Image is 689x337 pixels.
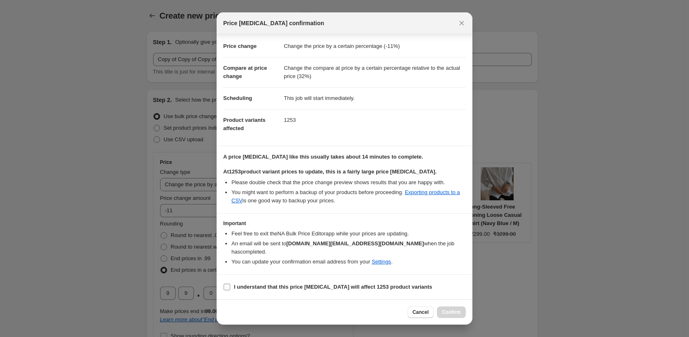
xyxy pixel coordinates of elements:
[234,284,432,290] b: I understand that this price [MEDICAL_DATA] will affect 1253 product variants
[286,240,424,247] b: [DOMAIN_NAME][EMAIL_ADDRESS][DOMAIN_NAME]
[408,306,434,318] button: Cancel
[284,87,466,109] dd: This job will start immediately.
[223,43,257,49] span: Price change
[231,188,466,205] li: You might want to perform a backup of your products before proceeding. is one good way to backup ...
[223,95,252,101] span: Scheduling
[231,230,466,238] li: Feel free to exit the NA Bulk Price Editor app while your prices are updating.
[231,189,460,204] a: Exporting products to a CSV
[231,258,466,266] li: You can update your confirmation email address from your .
[284,57,466,87] dd: Change the compare at price by a certain percentage relative to the actual price (32%)
[223,19,324,27] span: Price [MEDICAL_DATA] confirmation
[223,117,266,131] span: Product variants affected
[456,17,467,29] button: Close
[223,220,466,227] h3: Important
[223,168,437,175] b: At 1253 product variant prices to update, this is a fairly large price [MEDICAL_DATA].
[231,240,466,256] li: An email will be sent to when the job has completed .
[223,154,423,160] b: A price [MEDICAL_DATA] like this usually takes about 14 minutes to complete.
[413,309,429,316] span: Cancel
[284,109,466,131] dd: 1253
[231,178,466,187] li: Please double check that the price change preview shows results that you are happy with.
[284,36,466,57] dd: Change the price by a certain percentage (-11%)
[223,65,267,79] span: Compare at price change
[372,259,391,265] a: Settings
